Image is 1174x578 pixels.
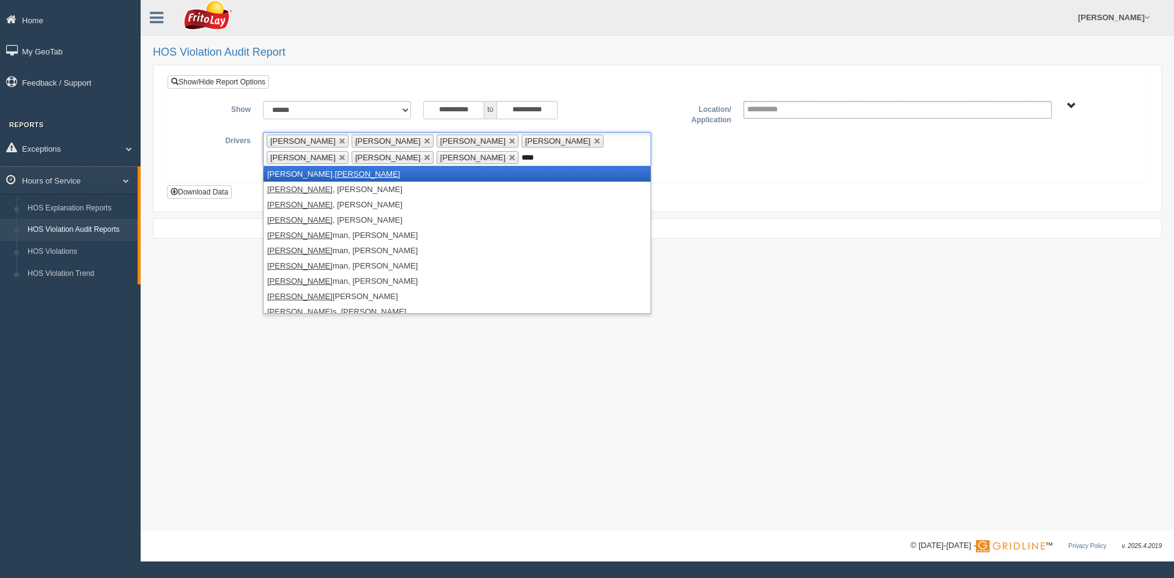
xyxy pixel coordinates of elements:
span: [PERSON_NAME] [355,136,421,146]
li: man, [PERSON_NAME] [264,228,651,243]
li: man, [PERSON_NAME] [264,258,651,273]
span: [PERSON_NAME] [440,153,506,162]
em: [PERSON_NAME] [267,261,333,270]
a: Privacy Policy [1068,543,1106,549]
li: s, [PERSON_NAME] [264,304,651,319]
em: [PERSON_NAME] [267,276,333,286]
img: Gridline [976,540,1045,552]
em: [PERSON_NAME] [335,169,401,179]
em: [PERSON_NAME] [267,200,333,209]
em: [PERSON_NAME] [267,231,333,240]
li: man, [PERSON_NAME] [264,243,651,258]
label: Location/ Application [657,101,737,126]
span: [PERSON_NAME] [525,136,591,146]
a: HOS Explanation Reports [22,198,138,220]
em: [PERSON_NAME] [267,215,333,224]
li: , [PERSON_NAME] [264,182,651,197]
a: HOS Violations [22,241,138,263]
em: [PERSON_NAME] [267,246,333,255]
button: Download Data [167,185,232,199]
em: [PERSON_NAME] [267,185,333,194]
li: man, [PERSON_NAME] [264,273,651,289]
span: [PERSON_NAME] [440,136,506,146]
label: Show [177,101,257,116]
li: [PERSON_NAME], [264,166,651,182]
span: v. 2025.4.2019 [1122,543,1162,549]
h2: HOS Violation Audit Report [153,46,1162,59]
span: [PERSON_NAME] [270,136,336,146]
span: [PERSON_NAME] [355,153,421,162]
div: © [DATE]-[DATE] - ™ [910,539,1162,552]
label: Drivers [177,132,257,147]
a: HOS Violation Audit Reports [22,219,138,241]
li: , [PERSON_NAME] [264,197,651,212]
a: Show/Hide Report Options [168,75,269,89]
a: HOS Violation Trend [22,263,138,285]
li: [PERSON_NAME] [264,289,651,304]
span: to [484,101,497,119]
span: [PERSON_NAME] [270,153,336,162]
li: , [PERSON_NAME] [264,212,651,228]
em: [PERSON_NAME] [267,307,333,316]
em: [PERSON_NAME] [267,292,333,301]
